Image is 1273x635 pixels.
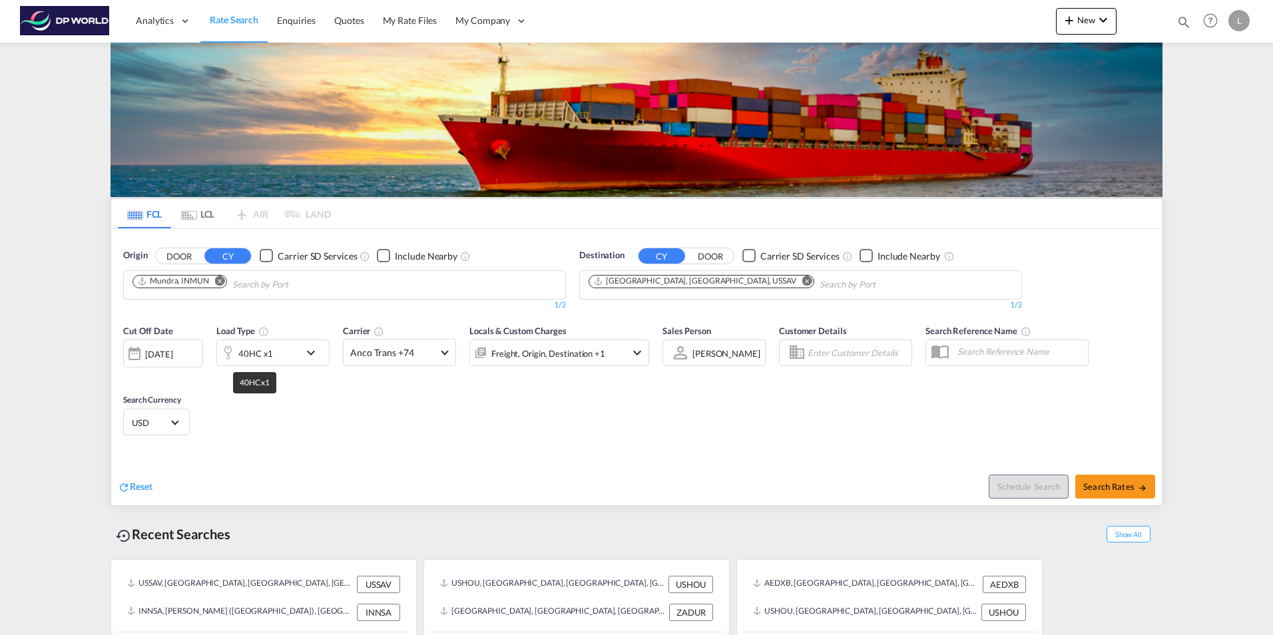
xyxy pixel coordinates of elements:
span: My Company [455,14,510,27]
div: [PERSON_NAME] [692,348,760,359]
div: Freight Origin Destination Factory Stuffing [491,344,605,363]
span: Rate Search [210,14,258,25]
div: Savannah, GA, USSAV [593,276,796,287]
div: Carrier SD Services [278,250,357,263]
md-icon: Unchecked: Ignores neighbouring ports when fetching rates.Checked : Includes neighbouring ports w... [460,251,471,262]
button: Remove [206,276,226,289]
div: Mundra, INMUN [137,276,209,287]
div: Carrier SD Services [760,250,840,263]
span: Reset [130,481,152,492]
span: Search Currency [123,395,181,405]
md-checkbox: Checkbox No Ink [260,249,357,263]
md-icon: icon-backup-restore [116,528,132,544]
span: Search Rates [1083,481,1147,492]
md-icon: Your search will be saved by the below given name [1021,326,1031,337]
md-icon: icon-chevron-down [303,345,326,361]
div: 40HC x1 [238,344,273,363]
span: 40HC x1 [240,377,270,387]
md-select: Select Currency: $ USDUnited States Dollar [130,413,182,432]
div: Help [1199,9,1228,33]
div: OriginDOOR CY Checkbox No InkUnchecked: Search for CY (Container Yard) services for all selected ... [111,229,1162,505]
md-icon: icon-information-outline [258,326,269,337]
div: AEDXB [983,576,1026,593]
md-icon: Unchecked: Search for CY (Container Yard) services for all selected carriers.Checked : Search for... [842,251,853,262]
div: icon-magnify [1176,15,1191,35]
span: Origin [123,249,147,262]
div: USHOU, Houston, TX, United States, North America, Americas [753,604,978,621]
img: c08ca190194411f088ed0f3ba295208c.png [20,6,110,36]
div: 1/3 [579,300,1022,311]
div: L [1228,10,1250,31]
button: Search Ratesicon-arrow-right [1075,475,1155,499]
span: Search Reference Name [925,325,1031,336]
div: Freight Origin Destination Factory Stuffingicon-chevron-down [469,339,649,366]
button: Note: By default Schedule search will only considerorigin ports, destination ports and cut off da... [989,475,1069,499]
span: New [1061,15,1111,25]
div: Press delete to remove this chip. [137,276,212,287]
button: Remove [794,276,814,289]
div: ZADUR, Durban, South Africa, Southern Africa, Africa [440,604,666,621]
span: Cut Off Date [123,325,173,336]
div: [DATE] [145,348,172,360]
div: USHOU [668,576,713,593]
md-chips-wrap: Chips container. Use arrow keys to select chips. [587,271,951,296]
span: Anco Trans +74 [350,346,437,359]
button: CY [638,248,685,264]
div: Include Nearby [878,250,940,263]
md-tab-item: LCL [171,199,224,228]
img: LCL+%26+FCL+BACKGROUND.png [111,43,1162,197]
md-pagination-wrapper: Use the left and right arrow keys to navigate between tabs [118,199,331,228]
span: My Rate Files [383,15,437,26]
md-icon: icon-chevron-down [1095,12,1111,28]
div: 40HC x1icon-chevron-down [216,339,330,366]
md-icon: The selected Trucker/Carrierwill be displayed in the rate results If the rates are from another f... [374,326,384,337]
div: INNSA, Jawaharlal Nehru (Nhava Sheva), India, Indian Subcontinent, Asia Pacific [127,604,354,621]
input: Chips input. [820,274,946,296]
div: icon-refreshReset [118,480,152,495]
button: CY [204,248,251,264]
button: DOOR [687,248,734,264]
md-datepicker: Select [123,366,133,384]
div: Include Nearby [395,250,457,263]
button: DOOR [156,248,202,264]
span: Customer Details [779,325,846,336]
div: INNSA [357,604,400,621]
md-chips-wrap: Chips container. Use arrow keys to select chips. [130,271,364,296]
md-icon: icon-plus 400-fg [1061,12,1077,28]
input: Search Reference Name [951,341,1088,361]
span: Quotes [334,15,364,26]
div: [DATE] [123,339,203,367]
md-checkbox: Checkbox No Ink [377,249,457,263]
md-tab-item: FCL [118,199,171,228]
md-icon: icon-arrow-right [1138,483,1147,493]
div: Recent Searches [111,519,236,549]
div: USHOU [981,604,1026,621]
md-checkbox: Checkbox No Ink [742,249,840,263]
input: Enter Customer Details [808,343,907,363]
button: icon-plus 400-fgNewicon-chevron-down [1056,8,1117,35]
div: USSAV [357,576,400,593]
span: Sales Person [662,325,711,336]
span: Load Type [216,325,269,336]
div: USSAV, Savannah, GA, United States, North America, Americas [127,576,354,593]
span: Carrier [343,325,384,336]
md-icon: Unchecked: Ignores neighbouring ports when fetching rates.Checked : Includes neighbouring ports w... [944,251,955,262]
md-select: Sales Person: Laura Christiansen [691,343,762,363]
md-icon: icon-chevron-down [629,345,645,361]
span: Enquiries [277,15,316,26]
span: Show All [1107,526,1150,542]
div: 1/3 [123,300,566,311]
span: Destination [579,249,625,262]
div: USHOU, Houston, TX, United States, North America, Americas [440,576,665,593]
md-icon: icon-magnify [1176,15,1191,29]
input: Chips input. [232,274,359,296]
md-icon: Unchecked: Search for CY (Container Yard) services for all selected carriers.Checked : Search for... [360,251,370,262]
md-icon: icon-refresh [118,481,130,493]
div: AEDXB, Dubai, United Arab Emirates, Middle East, Middle East [753,576,979,593]
span: Analytics [136,14,174,27]
md-checkbox: Checkbox No Ink [860,249,940,263]
span: USD [132,417,169,429]
span: Help [1199,9,1222,32]
span: Locals & Custom Charges [469,325,567,336]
